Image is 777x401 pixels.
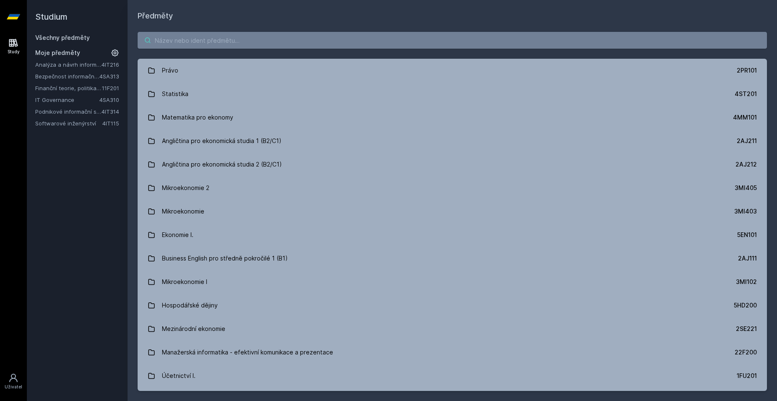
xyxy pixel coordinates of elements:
[138,129,767,153] a: Angličtina pro ekonomická studia 1 (B2/C1) 2AJ211
[737,231,757,239] div: 5EN101
[35,34,90,41] a: Všechny předměty
[138,223,767,247] a: Ekonomie I. 5EN101
[738,254,757,263] div: 2AJ111
[162,344,333,361] div: Manažerská informatika - efektivní komunikace a prezentace
[735,160,757,169] div: 2AJ212
[138,200,767,223] a: Mikroekonomie 3MI403
[736,325,757,333] div: 2SE221
[138,317,767,341] a: Mezinárodní ekonomie 2SE221
[138,10,767,22] h1: Předměty
[138,341,767,364] a: Manažerská informatika - efektivní komunikace a prezentace 22F200
[162,180,209,196] div: Mikroekonomie 2
[733,113,757,122] div: 4MM101
[35,49,80,57] span: Moje předměty
[138,153,767,176] a: Angličtina pro ekonomická studia 2 (B2/C1) 2AJ212
[5,384,22,390] div: Uživatel
[102,61,119,68] a: 4IT216
[162,133,282,149] div: Angličtina pro ekonomická studia 1 (B2/C1)
[737,137,757,145] div: 2AJ211
[737,372,757,380] div: 1FU201
[99,96,119,103] a: 4SA310
[162,156,282,173] div: Angličtina pro ekonomická studia 2 (B2/C1)
[735,184,757,192] div: 3MI405
[138,82,767,106] a: Statistika 4ST201
[35,96,99,104] a: IT Governance
[35,107,102,116] a: Podnikové informační systémy
[8,49,20,55] div: Study
[138,247,767,270] a: Business English pro středně pokročilé 1 (B1) 2AJ111
[138,176,767,200] a: Mikroekonomie 2 3MI405
[102,85,119,91] a: 11F201
[162,367,196,384] div: Účetnictví I.
[2,369,25,394] a: Uživatel
[138,106,767,129] a: Matematika pro ekonomy 4MM101
[737,66,757,75] div: 2PR101
[102,108,119,115] a: 4IT314
[162,297,218,314] div: Hospodářské dějiny
[735,90,757,98] div: 4ST201
[162,203,204,220] div: Mikroekonomie
[138,32,767,49] input: Název nebo ident předmětu…
[138,364,767,388] a: Účetnictví I. 1FU201
[162,320,225,337] div: Mezinárodní ekonomie
[162,62,178,79] div: Právo
[35,119,102,128] a: Softwarové inženýrství
[162,86,188,102] div: Statistika
[35,72,99,81] a: Bezpečnost informačních systémů
[99,73,119,80] a: 4SA313
[736,278,757,286] div: 3MI102
[162,109,233,126] div: Matematika pro ekonomy
[734,301,757,310] div: 5HD200
[735,348,757,357] div: 22F200
[162,250,288,267] div: Business English pro středně pokročilé 1 (B1)
[35,84,102,92] a: Finanční teorie, politika a instituce
[138,294,767,317] a: Hospodářské dějiny 5HD200
[734,207,757,216] div: 3MI403
[162,227,193,243] div: Ekonomie I.
[162,273,207,290] div: Mikroekonomie I
[102,120,119,127] a: 4IT115
[2,34,25,59] a: Study
[138,270,767,294] a: Mikroekonomie I 3MI102
[138,59,767,82] a: Právo 2PR101
[35,60,102,69] a: Analýza a návrh informačních systémů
